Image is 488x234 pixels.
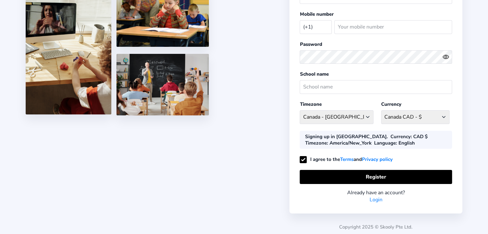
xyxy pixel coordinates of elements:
input: Your mobile number [334,20,452,34]
div: : CAD $ [390,133,427,140]
a: Login [370,196,382,203]
a: Terms [340,155,353,163]
div: Signing up in [GEOGRAPHIC_DATA]. [305,133,388,140]
ion-icon: eye outline [442,54,449,60]
label: I agree to the and [300,156,392,163]
button: Register [300,170,452,184]
label: School name [300,71,329,77]
b: Language [374,140,396,146]
b: Timezone [305,140,327,146]
label: Timezone [300,101,321,107]
label: Mobile number [300,11,333,17]
button: eye outlineeye off outline [442,54,452,60]
label: Password [300,41,322,47]
div: : America/New_York [305,140,371,146]
label: Currency [381,101,401,107]
a: Privacy policy [362,155,392,163]
img: 5.png [116,54,209,115]
input: School name [300,80,452,94]
b: Currency [390,133,410,140]
div: : English [374,140,415,146]
div: Already have an account? [300,189,452,196]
